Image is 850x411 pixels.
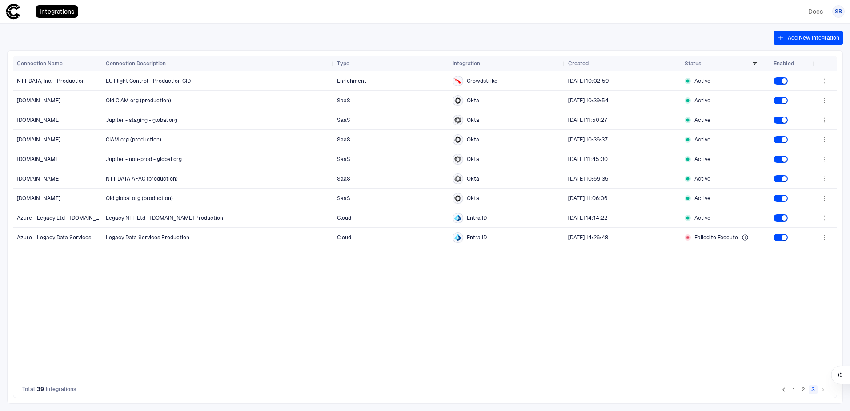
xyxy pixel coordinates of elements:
a: Docs [804,5,827,18]
div: Crowdstrike [454,77,461,85]
span: Connection Name [17,60,63,67]
span: Okta [467,117,479,124]
span: Enabled [774,60,794,67]
span: [DATE] 10:59:35 [568,176,609,182]
button: Add New Integration [774,31,843,45]
span: Active [694,77,710,85]
span: EU Flight Control - Production CID [106,78,191,84]
button: Go to page 1 [789,385,798,394]
span: [DOMAIN_NAME] [17,195,60,202]
div: Okta [454,195,461,202]
span: Cloud [337,215,351,221]
a: Integrations [36,5,78,18]
span: Okta [467,175,479,182]
span: Okta [467,195,479,202]
span: Status [685,60,702,67]
span: Jupiter - non-prod - global org [106,156,182,162]
span: Enrichment [337,78,366,84]
span: [DOMAIN_NAME] [17,117,60,124]
span: CIAM org (production) [106,137,161,143]
span: Total [22,386,35,393]
span: Active [694,195,710,202]
div: Entra ID [454,234,461,241]
span: Azure - Legacy Data Services [17,234,91,241]
span: Okta [467,156,479,163]
span: [DATE] 14:26:48 [568,234,608,241]
div: Okta [454,175,461,182]
button: page 3 [809,385,818,394]
span: 39 [37,386,44,393]
button: Go to page 2 [799,385,808,394]
span: [DATE] 10:39:54 [568,97,609,104]
span: [DOMAIN_NAME] [17,97,60,104]
span: [DATE] 11:50:27 [568,117,607,123]
span: Active [694,136,710,143]
span: Legacy Data Services Production [106,234,189,241]
span: Entra ID [467,214,487,222]
div: Okta [454,156,461,163]
span: SB [835,8,842,15]
span: SaaS [337,117,350,123]
span: [DOMAIN_NAME] [17,156,60,163]
span: Entra ID [467,234,487,241]
span: Integrations [46,386,76,393]
span: [DATE] 11:06:06 [568,195,607,201]
span: Integration [453,60,480,67]
span: SaaS [337,97,350,104]
span: Active [694,175,710,182]
span: Okta [467,136,479,143]
span: SaaS [337,156,350,162]
span: [DATE] 11:45:30 [568,156,608,162]
span: [DATE] 10:36:37 [568,137,608,143]
span: [DATE] 10:02:59 [568,78,609,84]
span: NTT DATA APAC (production) [106,176,178,182]
span: [DATE] 14:14:22 [568,215,607,221]
div: Okta [454,97,461,104]
span: [DOMAIN_NAME] [17,136,60,143]
span: Type [337,60,349,67]
span: [DOMAIN_NAME] [17,175,60,182]
span: Jupiter - staging - global org [106,117,177,123]
div: Okta [454,117,461,124]
span: Failed to Execute [694,234,738,241]
nav: pagination navigation [779,384,828,395]
button: SB [832,5,845,18]
span: Active [694,117,710,124]
span: SaaS [337,176,350,182]
span: Old global org (production) [106,195,173,201]
span: Active [694,214,710,222]
div: Entra ID [454,214,461,222]
span: Legacy NTT Ltd - [DOMAIN_NAME] Production [106,215,223,221]
span: Created [568,60,589,67]
span: Active [694,97,710,104]
div: Okta [454,136,461,143]
span: Azure - Legacy Ltd - [DOMAIN_NAME] [17,214,99,222]
span: Okta [467,97,479,104]
span: Crowdstrike [467,77,497,85]
span: Connection Description [106,60,166,67]
button: Go to previous page [779,385,788,394]
span: SaaS [337,137,350,143]
span: Cloud [337,234,351,241]
span: SaaS [337,195,350,201]
span: Old CIAM org (production) [106,97,171,104]
span: Active [694,156,710,163]
span: NTT DATA, Inc. - Production [17,77,85,85]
